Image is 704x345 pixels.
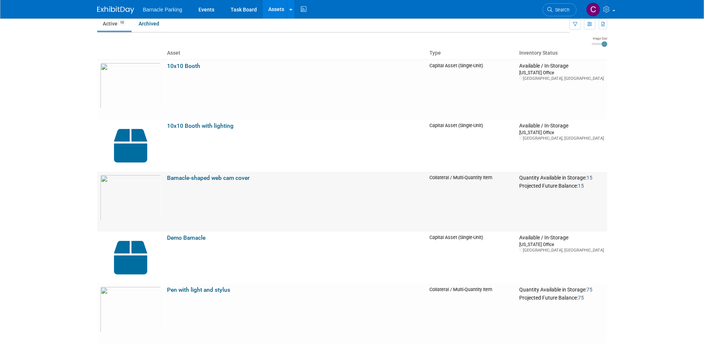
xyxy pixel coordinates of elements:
[167,63,200,69] a: 10x10 Booth
[167,235,205,241] a: Demo Barnacle
[426,47,516,59] th: Type
[97,17,132,31] a: Active10
[519,136,604,141] div: [GEOGRAPHIC_DATA], [GEOGRAPHIC_DATA]
[167,123,234,129] a: 10x10 Booth with lighting
[519,63,604,69] div: Available / In-Storage
[519,175,604,181] div: Quantity Available in Storage:
[164,47,427,59] th: Asset
[97,6,134,14] img: ExhibitDay
[578,295,584,301] span: 75
[592,36,607,41] div: Image Size
[167,175,249,181] a: Barnacle-shaped web cam cover
[426,284,516,344] td: Collateral / Multi-Quantity Item
[519,69,604,76] div: [US_STATE] Office
[519,293,604,301] div: Projected Future Balance:
[586,175,592,181] span: 15
[519,76,604,81] div: [GEOGRAPHIC_DATA], [GEOGRAPHIC_DATA]
[519,241,604,247] div: [US_STATE] Office
[543,3,577,16] a: Search
[426,59,516,120] td: Capital Asset (Single-Unit)
[552,7,569,13] span: Search
[426,232,516,284] td: Capital Asset (Single-Unit)
[519,181,604,189] div: Projected Future Balance:
[167,287,230,293] a: Pen with light and stylus
[519,235,604,241] div: Available / In-Storage
[586,287,592,293] span: 75
[578,183,584,189] span: 15
[100,235,161,281] img: Capital-Asset-Icon-2.png
[426,172,516,232] td: Collateral / Multi-Quantity Item
[519,129,604,136] div: [US_STATE] Office
[586,3,600,17] img: Courtney Daniel
[100,123,161,169] img: Capital-Asset-Icon-2.png
[519,287,604,293] div: Quantity Available in Storage:
[143,7,183,13] span: Barnacle Parking
[519,247,604,253] div: [GEOGRAPHIC_DATA], [GEOGRAPHIC_DATA]
[133,17,165,31] a: Archived
[118,20,126,25] span: 10
[519,123,604,129] div: Available / In-Storage
[426,120,516,172] td: Capital Asset (Single-Unit)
